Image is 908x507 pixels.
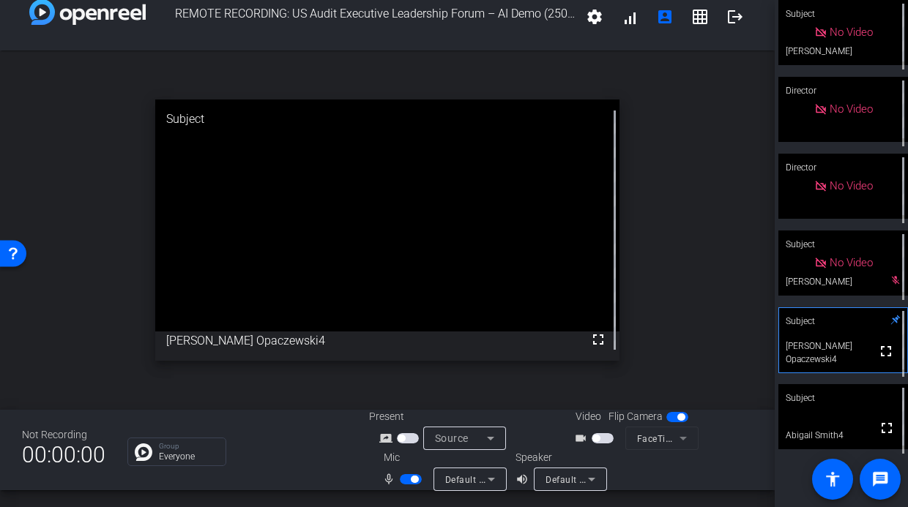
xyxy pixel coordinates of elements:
[589,331,607,348] mat-icon: fullscreen
[155,99,620,139] div: Subject
[379,429,397,447] mat-icon: screen_share_outline
[830,26,873,39] span: No Video
[445,473,633,485] span: Default - MacBook Pro Microphone (Built-in)
[877,342,895,360] mat-icon: fullscreen
[369,450,516,465] div: Mic
[382,470,400,488] mat-icon: mic_none
[516,450,603,465] div: Speaker
[830,179,873,192] span: No Video
[574,429,592,447] mat-icon: videocam_outline
[778,154,908,181] div: Director
[609,409,663,424] span: Flip Camera
[830,256,873,269] span: No Video
[576,409,601,424] span: Video
[369,409,516,424] div: Present
[586,8,603,26] mat-icon: settings
[656,8,674,26] mat-icon: account_box
[878,419,896,437] mat-icon: fullscreen
[135,443,152,461] img: Chat Icon
[691,8,709,26] mat-icon: grid_on
[824,470,841,488] mat-icon: accessibility
[22,437,105,473] span: 00:00:00
[516,470,533,488] mat-icon: volume_up
[435,432,469,444] span: Source
[159,443,218,450] p: Group
[159,452,218,461] p: Everyone
[726,8,744,26] mat-icon: logout
[778,384,908,412] div: Subject
[871,470,889,488] mat-icon: message
[830,102,873,116] span: No Video
[546,473,722,485] span: Default - MacBook Pro Speakers (Built-in)
[778,230,908,258] div: Subject
[778,307,908,335] div: Subject
[22,427,105,443] div: Not Recording
[778,77,908,105] div: Director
